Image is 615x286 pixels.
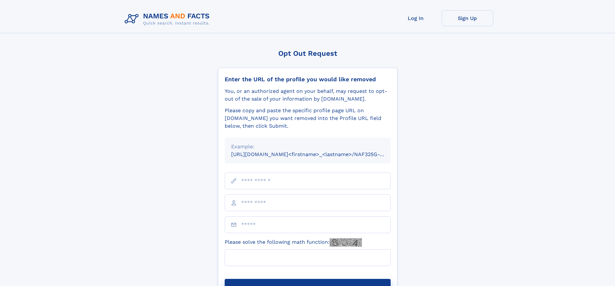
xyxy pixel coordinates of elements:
[225,107,391,130] div: Please copy and paste the specific profile page URL on [DOMAIN_NAME] you want removed into the Pr...
[390,10,442,26] a: Log In
[122,10,215,28] img: Logo Names and Facts
[231,151,403,157] small: [URL][DOMAIN_NAME]<firstname>_<lastname>/NAF325G-xxxxxxxx
[231,143,384,151] div: Example:
[225,87,391,103] div: You, or an authorized agent on your behalf, may request to opt-out of the sale of your informatio...
[218,49,397,57] div: Opt Out Request
[442,10,493,26] a: Sign Up
[225,238,362,247] label: Please solve the following math function:
[225,76,391,83] div: Enter the URL of the profile you would like removed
